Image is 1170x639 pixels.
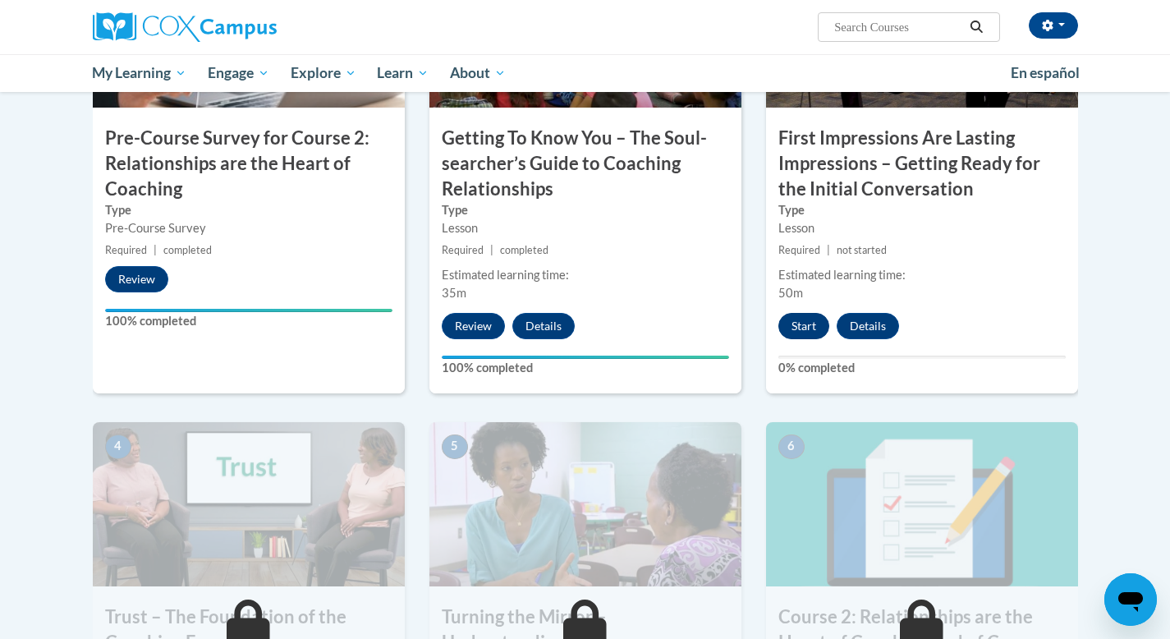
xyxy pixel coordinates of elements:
[778,286,803,300] span: 50m
[442,201,729,219] label: Type
[105,201,392,219] label: Type
[833,17,964,37] input: Search Courses
[442,356,729,359] div: Your progress
[837,313,899,339] button: Details
[208,63,269,83] span: Engage
[154,244,157,256] span: |
[490,244,493,256] span: |
[291,63,356,83] span: Explore
[442,244,484,256] span: Required
[500,244,548,256] span: completed
[163,244,212,256] span: completed
[1011,64,1080,81] span: En español
[1029,12,1078,39] button: Account Settings
[827,244,830,256] span: |
[439,54,516,92] a: About
[442,359,729,377] label: 100% completed
[778,244,820,256] span: Required
[105,309,392,312] div: Your progress
[512,313,575,339] button: Details
[450,63,506,83] span: About
[778,434,805,459] span: 6
[766,126,1078,201] h3: First Impressions Are Lasting Impressions – Getting Ready for the Initial Conversation
[1104,573,1157,626] iframe: Button to launch messaging window
[366,54,439,92] a: Learn
[778,266,1066,284] div: Estimated learning time:
[837,244,887,256] span: not started
[778,359,1066,377] label: 0% completed
[778,313,829,339] button: Start
[82,54,198,92] a: My Learning
[442,313,505,339] button: Review
[105,266,168,292] button: Review
[105,244,147,256] span: Required
[429,126,741,201] h3: Getting To Know You – The Soul-searcher’s Guide to Coaching Relationships
[442,286,466,300] span: 35m
[197,54,280,92] a: Engage
[105,312,392,330] label: 100% completed
[442,219,729,237] div: Lesson
[964,17,989,37] button: Search
[93,12,277,42] img: Cox Campus
[1000,56,1090,90] a: En español
[68,54,1103,92] div: Main menu
[93,422,405,586] img: Course Image
[93,126,405,201] h3: Pre-Course Survey for Course 2: Relationships are the Heart of Coaching
[377,63,429,83] span: Learn
[280,54,367,92] a: Explore
[105,219,392,237] div: Pre-Course Survey
[778,219,1066,237] div: Lesson
[442,266,729,284] div: Estimated learning time:
[93,12,405,42] a: Cox Campus
[105,434,131,459] span: 4
[778,201,1066,219] label: Type
[429,422,741,586] img: Course Image
[766,422,1078,586] img: Course Image
[442,434,468,459] span: 5
[92,63,186,83] span: My Learning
